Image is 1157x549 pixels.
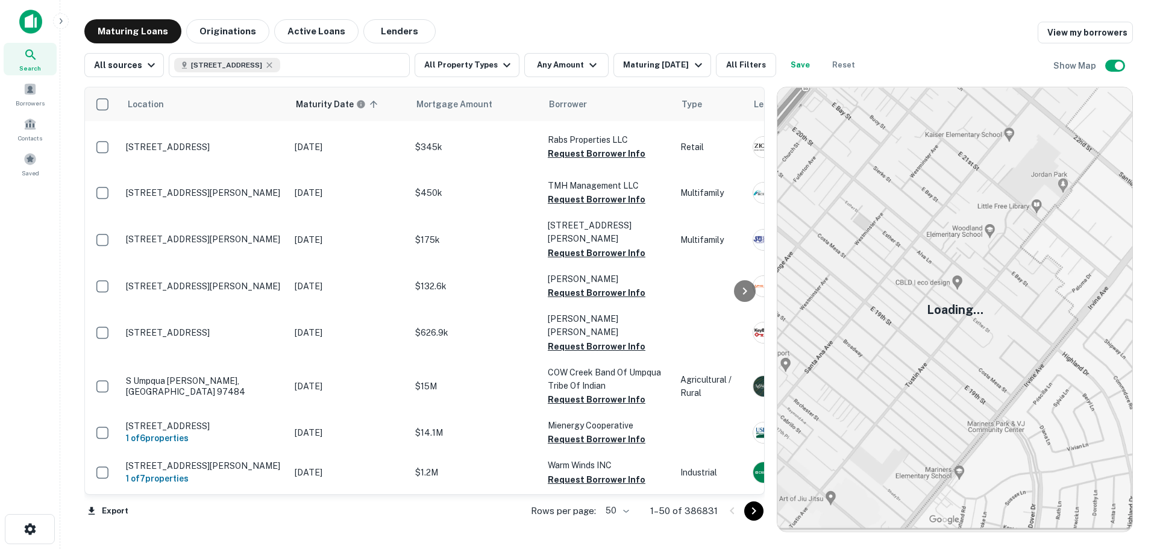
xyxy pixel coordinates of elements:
[548,146,645,161] button: Request Borrower Info
[531,504,596,518] p: Rows per page:
[363,19,436,43] button: Lenders
[295,326,403,339] p: [DATE]
[548,286,645,300] button: Request Borrower Info
[295,186,403,199] p: [DATE]
[1053,59,1098,72] h6: Show Map
[415,186,536,199] p: $450k
[777,87,1132,532] img: map-placeholder.webp
[680,466,741,479] p: Industrial
[295,380,403,393] p: [DATE]
[716,53,776,77] button: All Filters
[4,43,57,75] a: Search
[416,97,508,111] span: Mortgage Amount
[19,10,42,34] img: capitalize-icon.png
[415,233,536,246] p: $175k
[126,281,283,292] p: [STREET_ADDRESS][PERSON_NAME]
[296,98,381,111] span: Maturity dates displayed may be estimated. Please contact the lender for the most accurate maturi...
[680,140,741,154] p: Retail
[186,19,269,43] button: Originations
[744,501,763,521] button: Go to next page
[548,312,668,339] p: [PERSON_NAME] [PERSON_NAME]
[753,276,774,296] img: picture
[4,113,57,145] a: Contacts
[623,58,705,72] div: Maturing [DATE]
[548,432,645,447] button: Request Borrower Info
[682,97,702,111] span: Type
[548,219,668,245] p: [STREET_ADDRESS][PERSON_NAME]
[295,466,403,479] p: [DATE]
[549,97,587,111] span: Borrower
[18,133,42,143] span: Contacts
[753,462,774,483] img: picture
[781,53,820,77] button: Save your search to get updates of matches that match your search criteria.
[295,280,403,293] p: [DATE]
[415,466,536,479] p: $1.2M
[295,233,403,246] p: [DATE]
[524,53,609,77] button: Any Amount
[126,375,283,397] p: S Umpqua [PERSON_NAME], [GEOGRAPHIC_DATA] 97484
[415,140,536,154] p: $345k
[126,142,283,152] p: [STREET_ADDRESS]
[415,326,536,339] p: $626.9k
[753,422,774,443] img: picture
[4,148,57,180] a: Saved
[19,63,41,73] span: Search
[680,233,741,246] p: Multifamily
[4,78,57,110] a: Borrowers
[84,53,164,77] button: All sources
[542,87,674,121] th: Borrower
[1097,453,1157,510] iframe: Chat Widget
[126,234,283,245] p: [STREET_ADDRESS][PERSON_NAME]
[126,460,283,471] p: [STREET_ADDRESS][PERSON_NAME]
[274,19,359,43] button: Active Loans
[126,187,283,198] p: [STREET_ADDRESS][PERSON_NAME]
[824,53,863,77] button: Reset
[548,246,645,260] button: Request Borrower Info
[169,53,410,77] button: [STREET_ADDRESS]
[927,301,983,319] h5: Loading...
[296,98,366,111] div: Maturity dates displayed may be estimated. Please contact the lender for the most accurate maturi...
[674,87,747,121] th: Type
[680,373,741,400] p: Agricultural / Rural
[126,327,283,338] p: [STREET_ADDRESS]
[548,272,668,286] p: [PERSON_NAME]
[126,421,283,431] p: [STREET_ADDRESS]
[295,426,403,439] p: [DATE]
[120,87,289,121] th: Location
[753,137,774,157] img: picture
[548,179,668,192] p: TMH Management LLC
[22,168,39,178] span: Saved
[127,97,180,111] span: Location
[753,230,774,250] img: picture
[548,392,645,407] button: Request Borrower Info
[415,53,519,77] button: All Property Types
[126,431,283,445] h6: 1 of 6 properties
[548,366,668,392] p: COW Creek Band Of Umpqua Tribe Of Indian
[548,459,668,472] p: Warm Winds INC
[409,87,542,121] th: Mortgage Amount
[753,183,774,203] img: picture
[613,53,710,77] button: Maturing [DATE]
[548,133,668,146] p: Rabs Properties LLC
[415,426,536,439] p: $14.1M
[753,376,774,397] img: picture
[601,502,631,519] div: 50
[296,98,354,111] h6: Maturity Date
[548,472,645,487] button: Request Borrower Info
[548,419,668,432] p: Mienergy Cooperative
[191,60,262,71] span: [STREET_ADDRESS]
[94,58,158,72] div: All sources
[1038,22,1133,43] a: View my borrowers
[415,280,536,293] p: $132.6k
[415,380,536,393] p: $15M
[753,322,774,343] img: picture
[289,87,409,121] th: Maturity dates displayed may be estimated. Please contact the lender for the most accurate maturi...
[548,192,645,207] button: Request Borrower Info
[680,186,741,199] p: Multifamily
[84,19,181,43] button: Maturing Loans
[16,98,45,108] span: Borrowers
